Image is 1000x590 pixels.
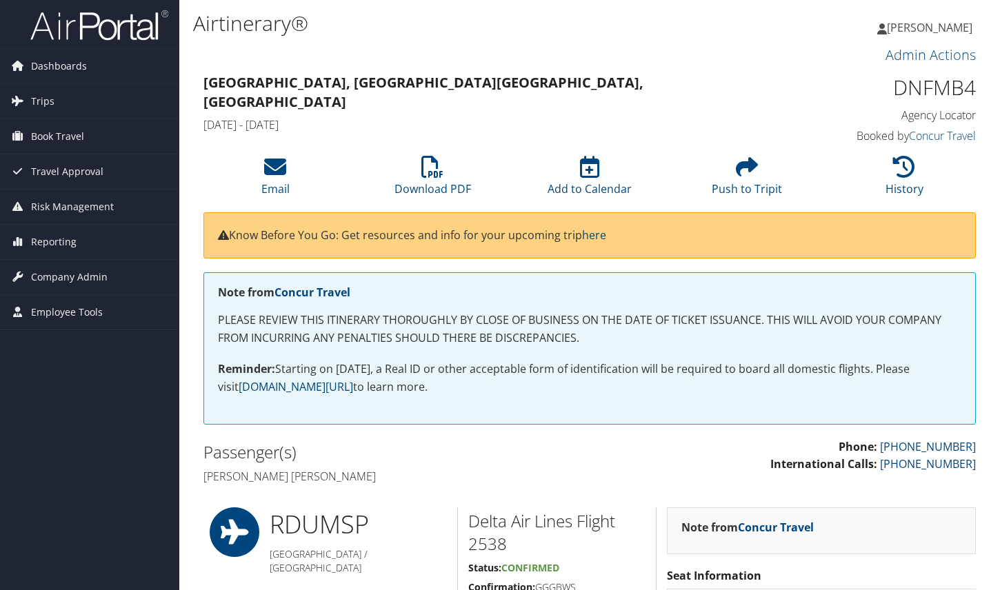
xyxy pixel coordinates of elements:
span: Company Admin [31,260,108,294]
a: Concur Travel [738,520,814,535]
a: [DOMAIN_NAME][URL] [239,379,353,394]
p: PLEASE REVIEW THIS ITINERARY THOROUGHLY BY CLOSE OF BUSINESS ON THE DATE OF TICKET ISSUANCE. THIS... [218,312,961,347]
a: here [582,227,606,243]
h2: Delta Air Lines Flight 2538 [468,509,646,556]
span: Dashboards [31,49,87,83]
a: Download PDF [394,163,471,196]
a: [PERSON_NAME] [877,7,986,48]
a: History [886,163,923,196]
h4: Agency Locator [799,108,977,123]
h4: [DATE] - [DATE] [203,117,778,132]
span: Confirmed [501,561,559,574]
strong: Status: [468,561,501,574]
img: airportal-logo.png [30,9,168,41]
p: Know Before You Go: Get resources and info for your upcoming trip [218,227,961,245]
strong: Seat Information [667,568,761,583]
span: [PERSON_NAME] [887,20,972,35]
strong: [GEOGRAPHIC_DATA], [GEOGRAPHIC_DATA] [GEOGRAPHIC_DATA], [GEOGRAPHIC_DATA] [203,73,643,111]
strong: Note from [218,285,350,300]
a: Admin Actions [886,45,976,64]
span: Reporting [31,225,77,259]
h4: [PERSON_NAME] [PERSON_NAME] [203,469,579,484]
p: Starting on [DATE], a Real ID or other acceptable form of identification will be required to boar... [218,360,961,396]
h1: DNFMB4 [799,73,977,102]
span: Risk Management [31,190,114,224]
a: Concur Travel [274,285,350,300]
h1: Airtinerary® [193,9,722,38]
strong: Note from [681,520,814,535]
a: Email [261,163,290,196]
a: [PHONE_NUMBER] [880,456,976,471]
strong: International Calls: [770,456,877,471]
strong: Reminder: [218,361,275,376]
strong: Phone: [839,439,877,454]
span: Employee Tools [31,295,103,329]
a: [PHONE_NUMBER] [880,439,976,454]
h4: Booked by [799,128,977,143]
a: Add to Calendar [548,163,632,196]
span: Trips [31,84,54,119]
span: Book Travel [31,119,84,154]
span: Travel Approval [31,154,103,189]
a: Concur Travel [909,128,976,143]
h1: RDU MSP [270,507,448,542]
h2: Passenger(s) [203,440,579,464]
a: Push to Tripit [712,163,782,196]
h5: [GEOGRAPHIC_DATA] / [GEOGRAPHIC_DATA] [270,547,448,574]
